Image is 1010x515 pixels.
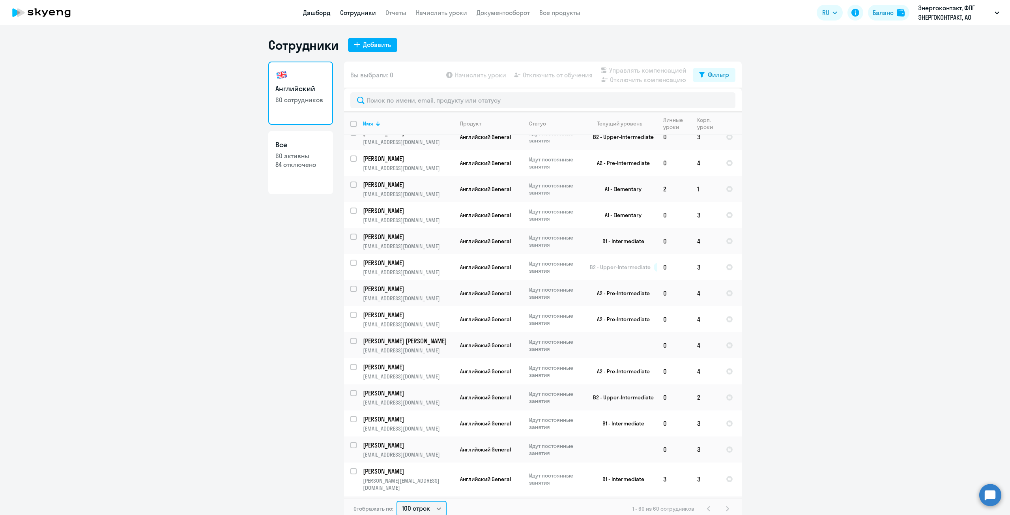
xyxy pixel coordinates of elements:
[363,425,453,432] p: [EMAIL_ADDRESS][DOMAIN_NAME]
[460,316,511,323] span: Английский General
[363,389,452,397] p: [PERSON_NAME]
[363,269,453,276] p: [EMAIL_ADDRESS][DOMAIN_NAME]
[691,176,720,202] td: 1
[708,70,729,79] div: Фильтр
[584,280,657,306] td: A2 - Pre-Intermediate
[363,389,453,397] a: [PERSON_NAME]
[477,9,530,17] a: Документооборот
[460,212,511,219] span: Английский General
[584,384,657,410] td: B2 - Upper-Intermediate
[584,463,657,496] td: B1 - Intermediate
[657,176,691,202] td: 2
[632,505,694,512] span: 1 - 60 из 60 сотрудников
[363,285,453,293] a: [PERSON_NAME]
[529,260,583,274] p: Идут постоянные занятия
[657,358,691,384] td: 0
[529,286,583,300] p: Идут постоянные занятия
[268,62,333,125] a: Английский60 сотрудников
[268,37,339,53] h1: Сотрудники
[275,69,288,81] img: english
[363,154,453,163] a: [PERSON_NAME]
[529,234,583,248] p: Идут постоянные занятия
[363,415,452,423] p: [PERSON_NAME]
[460,120,481,127] div: Продукт
[460,133,511,140] span: Английский General
[340,9,376,17] a: Сотрудники
[363,217,453,224] p: [EMAIL_ADDRESS][DOMAIN_NAME]
[657,254,691,280] td: 0
[691,358,720,384] td: 4
[363,180,452,189] p: [PERSON_NAME]
[584,150,657,176] td: A2 - Pre-Intermediate
[363,258,453,267] a: [PERSON_NAME]
[275,160,326,169] p: 84 отключено
[914,3,1003,22] button: Энергоконтакт, ФПГ ЭНЕРГОКОНТРАКТ, АО
[597,120,642,127] div: Текущий уровень
[691,306,720,332] td: 4
[363,347,453,354] p: [EMAIL_ADDRESS][DOMAIN_NAME]
[363,120,453,127] div: Имя
[529,120,546,127] div: Статус
[657,384,691,410] td: 0
[348,38,397,52] button: Добавить
[460,290,511,297] span: Английский General
[663,116,683,131] div: Личные уроки
[460,342,511,349] span: Английский General
[529,130,583,144] p: Идут постоянные занятия
[363,451,453,458] p: [EMAIL_ADDRESS][DOMAIN_NAME]
[657,332,691,358] td: 0
[657,436,691,463] td: 0
[363,206,452,215] p: [PERSON_NAME]
[350,92,735,108] input: Поиск по имени, email, продукту или статусу
[529,390,583,405] p: Идут постоянные занятия
[691,332,720,358] td: 4
[363,154,452,163] p: [PERSON_NAME]
[691,436,720,463] td: 3
[363,232,453,241] a: [PERSON_NAME]
[363,285,452,293] p: [PERSON_NAME]
[460,368,511,375] span: Английский General
[657,150,691,176] td: 0
[691,202,720,228] td: 3
[460,476,511,483] span: Английский General
[363,467,452,476] p: [PERSON_NAME]
[363,477,453,491] p: [PERSON_NAME][EMAIL_ADDRESS][DOMAIN_NAME]
[868,5,909,21] button: Балансbalance
[416,9,467,17] a: Начислить уроки
[918,3,991,22] p: Энергоконтакт, ФПГ ЭНЕРГОКОНТРАКТ, АО
[363,337,452,345] p: [PERSON_NAME] [PERSON_NAME]
[363,258,452,267] p: [PERSON_NAME]
[363,40,391,49] div: Добавить
[529,472,583,486] p: Идут постоянные занятия
[363,243,453,250] p: [EMAIL_ADDRESS][DOMAIN_NAME]
[363,363,453,371] a: [PERSON_NAME]
[657,202,691,228] td: 0
[363,165,453,172] p: [EMAIL_ADDRESS][DOMAIN_NAME]
[363,441,452,449] p: [PERSON_NAME]
[363,311,453,319] a: [PERSON_NAME]
[460,446,511,453] span: Английский General
[363,120,373,127] div: Имя
[529,364,583,378] p: Идут постоянные занятия
[822,8,829,17] span: RU
[873,8,894,17] div: Баланс
[584,306,657,332] td: A2 - Pre-Intermediate
[363,467,453,476] a: [PERSON_NAME]
[691,410,720,436] td: 3
[584,358,657,384] td: A2 - Pre-Intermediate
[657,410,691,436] td: 0
[539,9,580,17] a: Все продукты
[529,416,583,431] p: Идут постоянные занятия
[460,120,522,127] div: Продукт
[657,463,691,496] td: 3
[275,152,326,160] p: 60 активны
[584,228,657,254] td: B1 - Intermediate
[529,312,583,326] p: Идут постоянные занятия
[363,321,453,328] p: [EMAIL_ADDRESS][DOMAIN_NAME]
[529,120,583,127] div: Статус
[275,84,326,94] h3: Английский
[363,206,453,215] a: [PERSON_NAME]
[691,463,720,496] td: 3
[693,68,735,82] button: Фильтр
